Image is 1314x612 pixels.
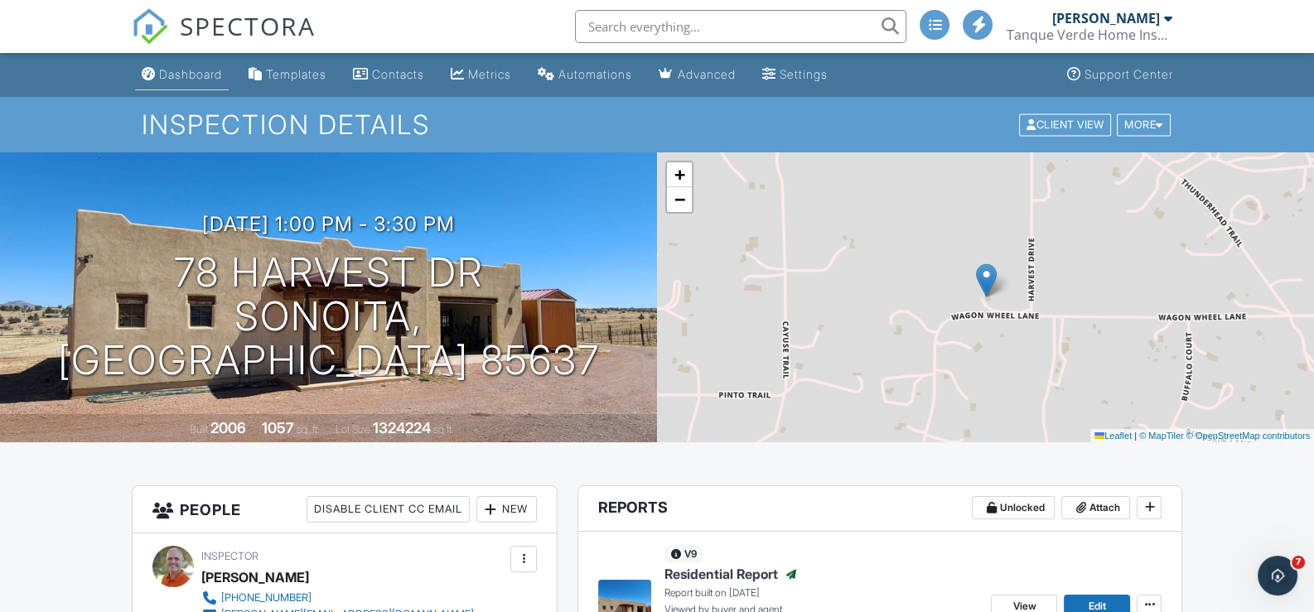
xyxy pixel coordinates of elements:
a: Support Center [1060,60,1179,90]
a: © OpenStreetMap contributors [1186,431,1310,441]
a: © MapTiler [1139,431,1184,441]
span: Lot Size [336,423,370,436]
div: Tanque Verde Home Inspections LLC [1006,27,1171,43]
a: Templates [242,60,333,90]
div: [PERSON_NAME] [1051,10,1159,27]
span: Inspector [201,550,258,562]
div: 2006 [210,419,246,436]
a: [PHONE_NUMBER] [201,590,474,606]
a: Automations (Advanced) [531,60,639,90]
div: 1057 [262,419,294,436]
span: Built [190,423,208,436]
h3: [DATE] 1:00 pm - 3:30 pm [202,213,455,235]
div: [PERSON_NAME] [201,565,309,590]
span: sq.ft. [433,423,454,436]
div: 1324224 [373,419,431,436]
a: Zoom out [667,187,692,212]
div: Dashboard [159,67,222,81]
iframe: Intercom live chat [1258,556,1297,595]
a: Metrics [444,60,518,90]
h1: 78 Harvest Dr Sonoita, [GEOGRAPHIC_DATA] 85637 [27,251,630,382]
div: Support Center [1084,67,1172,81]
a: Settings [756,60,834,90]
div: Automations [558,67,632,81]
span: 7 [1292,556,1305,569]
a: Contacts [346,60,431,90]
a: Leaflet [1094,431,1132,441]
div: Advanced [678,67,736,81]
div: Contacts [372,67,424,81]
span: − [674,189,685,210]
div: [PHONE_NUMBER] [221,591,312,605]
div: Disable Client CC Email [307,496,470,523]
h1: Inspection Details [142,110,1171,139]
span: + [674,164,685,185]
a: Client View [1017,118,1115,130]
div: Templates [266,67,326,81]
div: Metrics [468,67,511,81]
span: | [1134,431,1137,441]
a: Dashboard [135,60,229,90]
div: Settings [780,67,828,81]
a: Zoom in [667,162,692,187]
div: New [476,496,537,523]
img: Marker [976,263,997,297]
img: The Best Home Inspection Software - Spectora [132,8,168,45]
a: Advanced [652,60,742,90]
h3: People [133,486,558,533]
div: Client View [1019,113,1111,136]
span: sq. ft. [297,423,320,436]
input: Search everything... [575,10,906,43]
a: SPECTORA [132,22,316,57]
div: More [1117,113,1171,136]
span: SPECTORA [180,8,316,43]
